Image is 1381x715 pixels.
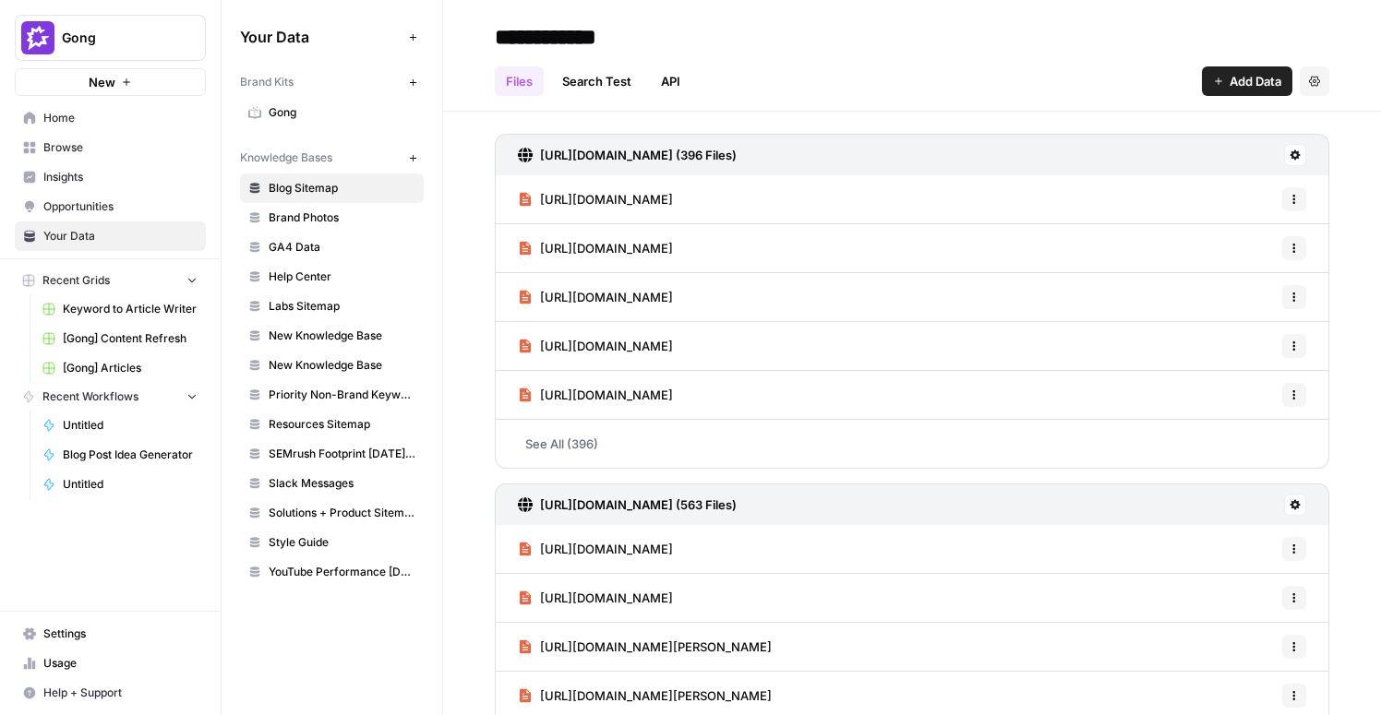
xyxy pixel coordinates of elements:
span: New [89,73,115,91]
button: Recent Grids [15,267,206,294]
span: [Gong] Articles [63,360,198,376]
a: Keyword to Article Writer [34,294,206,324]
a: [URL][DOMAIN_NAME] [518,574,673,622]
a: [URL][DOMAIN_NAME] [518,525,673,573]
a: Resources Sitemap [240,410,424,439]
button: Help + Support [15,678,206,708]
a: Brand Photos [240,203,424,232]
span: Style Guide [269,534,415,551]
span: GA4 Data [269,239,415,256]
a: [URL][DOMAIN_NAME][PERSON_NAME] [518,623,772,671]
span: Gong [62,29,174,47]
span: Priority Non-Brand Keywords FY26 [269,387,415,403]
a: Priority Non-Brand Keywords FY26 [240,380,424,410]
a: Help Center [240,262,424,292]
img: Gong Logo [21,21,54,54]
span: Blog Sitemap [269,180,415,197]
span: New Knowledge Base [269,328,415,344]
span: SEMrush Footprint [DATE]-[DATE] [269,446,415,462]
span: Brand Kits [240,74,294,90]
span: YouTube Performance [DATE] through [DATE] [269,564,415,580]
span: Insights [43,169,198,185]
a: [URL][DOMAIN_NAME] [518,322,673,370]
h3: [URL][DOMAIN_NAME] (396 Files) [540,146,737,164]
a: New Knowledge Base [240,351,424,380]
a: Blog Sitemap [240,173,424,203]
a: Opportunities [15,192,206,221]
button: Workspace: Gong [15,15,206,61]
button: Add Data [1202,66,1292,96]
span: Recent Grids [42,272,110,289]
a: [URL][DOMAIN_NAME] (563 Files) [518,484,737,525]
a: [URL][DOMAIN_NAME] [518,175,673,223]
span: Labs Sitemap [269,298,415,315]
span: Brand Photos [269,209,415,226]
span: Resources Sitemap [269,416,415,433]
a: Labs Sitemap [240,292,424,321]
a: Slack Messages [240,469,424,498]
a: Home [15,103,206,133]
span: [URL][DOMAIN_NAME] [540,540,673,558]
span: Untitled [63,417,198,434]
a: Gong [240,98,424,127]
a: Untitled [34,411,206,440]
span: Knowledge Bases [240,149,332,166]
span: Browse [43,139,198,156]
a: New Knowledge Base [240,321,424,351]
a: API [650,66,691,96]
button: Recent Workflows [15,383,206,411]
span: Add Data [1230,72,1281,90]
a: Solutions + Product Sitemap [240,498,424,528]
span: Home [43,110,198,126]
a: See All (396) [495,420,1329,468]
span: Your Data [43,228,198,244]
a: [URL][DOMAIN_NAME] (396 Files) [518,135,737,175]
span: Usage [43,655,198,672]
span: Solutions + Product Sitemap [269,505,415,521]
a: Your Data [15,221,206,251]
a: GA4 Data [240,232,424,262]
a: Browse [15,133,206,162]
span: New Knowledge Base [269,357,415,374]
a: Files [495,66,544,96]
span: Help Center [269,268,415,285]
span: [URL][DOMAIN_NAME] [540,239,673,257]
h3: [URL][DOMAIN_NAME] (563 Files) [540,495,737,514]
a: Insights [15,162,206,192]
a: Style Guide [240,528,424,557]
a: YouTube Performance [DATE] through [DATE] [240,557,424,587]
span: Recent Workflows [42,388,138,405]
span: [URL][DOMAIN_NAME] [540,190,673,209]
span: Keyword to Article Writer [63,301,198,317]
span: Opportunities [43,198,198,215]
a: Settings [15,619,206,649]
span: Blog Post Idea Generator [63,447,198,463]
a: [URL][DOMAIN_NAME] [518,224,673,272]
a: [Gong] Articles [34,353,206,383]
a: Usage [15,649,206,678]
span: Slack Messages [269,475,415,492]
a: Search Test [551,66,642,96]
a: [URL][DOMAIN_NAME] [518,273,673,321]
a: Blog Post Idea Generator [34,440,206,470]
span: [URL][DOMAIN_NAME] [540,288,673,306]
span: [URL][DOMAIN_NAME] [540,589,673,607]
span: [URL][DOMAIN_NAME] [540,337,673,355]
a: [Gong] Content Refresh [34,324,206,353]
span: Settings [43,626,198,642]
span: [Gong] Content Refresh [63,330,198,347]
span: [URL][DOMAIN_NAME][PERSON_NAME] [540,638,772,656]
span: [URL][DOMAIN_NAME][PERSON_NAME] [540,686,772,705]
span: Help + Support [43,685,198,701]
a: Untitled [34,470,206,499]
span: Untitled [63,476,198,493]
span: Gong [269,104,415,121]
a: SEMrush Footprint [DATE]-[DATE] [240,439,424,469]
span: [URL][DOMAIN_NAME] [540,386,673,404]
button: New [15,68,206,96]
span: Your Data [240,26,402,48]
a: [URL][DOMAIN_NAME] [518,371,673,419]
